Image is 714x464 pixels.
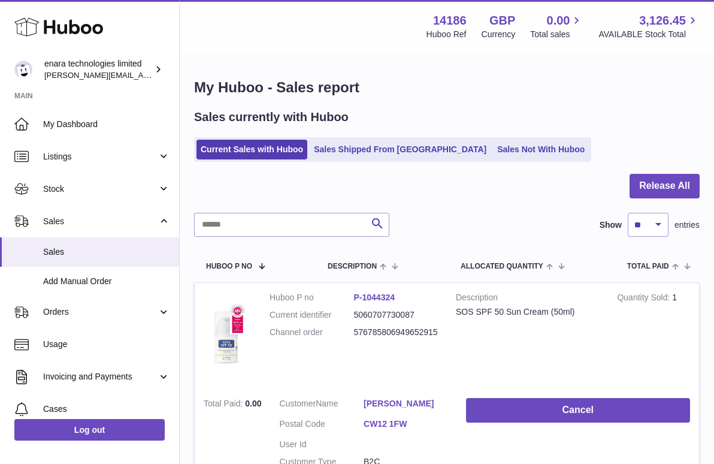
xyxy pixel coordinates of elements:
[43,306,158,318] span: Orders
[43,403,170,415] span: Cases
[14,419,165,441] a: Log out
[627,263,669,270] span: Total paid
[639,13,686,29] span: 3,126.45
[280,439,364,450] dt: User Id
[433,13,467,29] strong: 14186
[482,29,516,40] div: Currency
[204,292,252,377] img: 1746804206.JPG
[456,306,599,318] div: SOS SPF 50 Sun Cream (50ml)
[617,293,672,305] strong: Quantity Sold
[196,140,307,159] a: Current Sales with Huboo
[364,418,448,430] a: CW12 1FW
[364,398,448,409] a: [PERSON_NAME]
[530,29,583,40] span: Total sales
[280,399,316,408] span: Customer
[598,13,700,40] a: 3,126.45 AVAILABLE Stock Total
[194,78,700,97] h1: My Huboo - Sales report
[310,140,491,159] a: Sales Shipped From [GEOGRAPHIC_DATA]
[43,246,170,258] span: Sales
[280,418,364,433] dt: Postal Code
[44,70,240,80] span: [PERSON_NAME][EMAIL_ADDRESS][DOMAIN_NAME]
[328,263,377,270] span: Description
[43,216,158,227] span: Sales
[43,276,170,287] span: Add Manual Order
[354,309,438,321] dd: 5060707730087
[194,109,349,125] h2: Sales currently with Huboo
[466,398,690,423] button: Cancel
[456,292,599,306] strong: Description
[354,327,438,338] dd: 576785806949652915
[270,327,354,338] dt: Channel order
[547,13,570,29] span: 0.00
[530,13,583,40] a: 0.00 Total sales
[493,140,589,159] a: Sales Not With Huboo
[43,371,158,382] span: Invoicing and Payments
[43,151,158,162] span: Listings
[674,219,700,231] span: entries
[426,29,467,40] div: Huboo Ref
[280,398,364,412] dt: Name
[270,309,354,321] dt: Current identifier
[489,13,515,29] strong: GBP
[44,58,152,81] div: enara technologies limited
[43,183,158,195] span: Stock
[354,293,395,302] a: P-1044324
[43,339,170,350] span: Usage
[600,219,622,231] label: Show
[270,292,354,303] dt: Huboo P no
[245,399,261,408] span: 0.00
[206,263,252,270] span: Huboo P no
[461,263,543,270] span: ALLOCATED Quantity
[608,283,699,389] td: 1
[204,399,245,411] strong: Total Paid
[14,61,32,79] img: Dee@enara.co
[43,119,170,130] span: My Dashboard
[598,29,700,40] span: AVAILABLE Stock Total
[630,174,700,198] button: Release All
